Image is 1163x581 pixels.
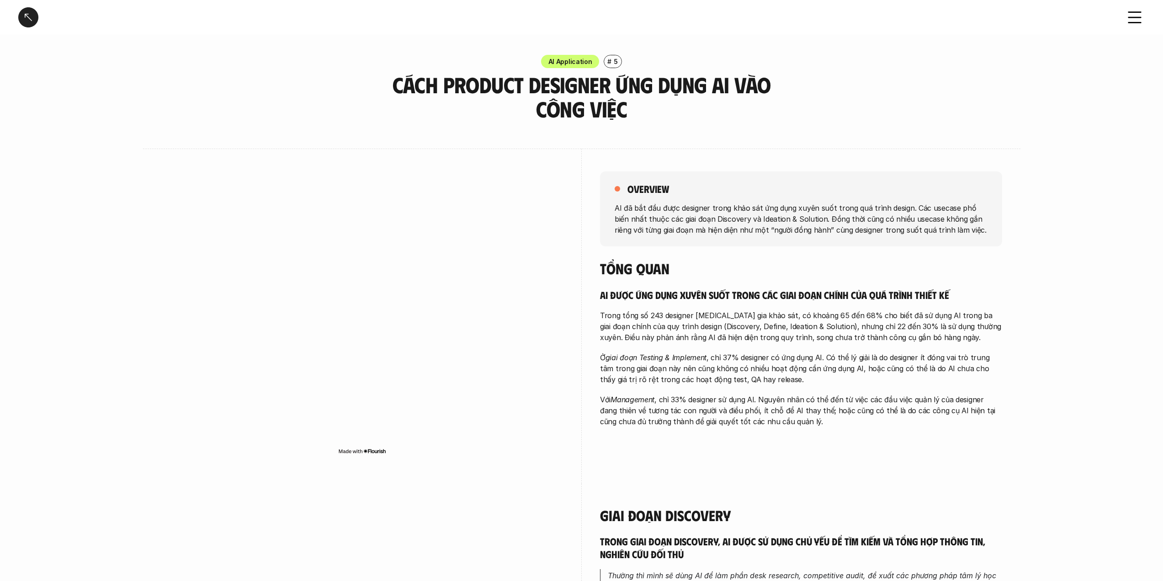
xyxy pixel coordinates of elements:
em: Management [611,395,654,404]
p: Ở , chỉ 37% designer có ứng dụng AI. Có thể lý giải là do designer ít đóng vai trò trung tâm tron... [600,352,1002,385]
p: AI đã bắt đầu được designer trong khảo sát ứng dụng xuyên suốt trong quá trình design. Các usecas... [615,202,988,235]
p: 5 [614,57,618,66]
em: giai đoạn Testing & Implement [605,353,706,362]
h5: AI được ứng dụng xuyên suốt trong các giai đoạn chính của quá trình thiết kế [600,288,1002,301]
h5: overview [627,182,669,195]
h4: Tổng quan [600,260,1002,277]
h4: Giai đoạn Discovery [600,506,1002,524]
img: Made with Flourish [338,448,386,455]
iframe: Interactive or visual content [161,171,563,446]
p: AI Application [548,57,592,66]
p: Với , chỉ 33% designer sử dụng AI. Nguyên nhân có thể đến từ việc các đầu việc quản lý của design... [600,394,1002,427]
p: Trong tổng số 243 designer [MEDICAL_DATA] gia khảo sát, có khoảng 65 đến 68% cho biết đã sử dụng ... [600,310,1002,343]
h3: Cách Product Designer ứng dụng AI vào công việc [388,73,776,121]
h6: # [607,58,611,65]
h5: Trong giai đoạn Discovery, AI được sử dụng chủ yếu để tìm kiếm và tổng hợp thông tin, nghiên cứu ... [600,535,1002,560]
